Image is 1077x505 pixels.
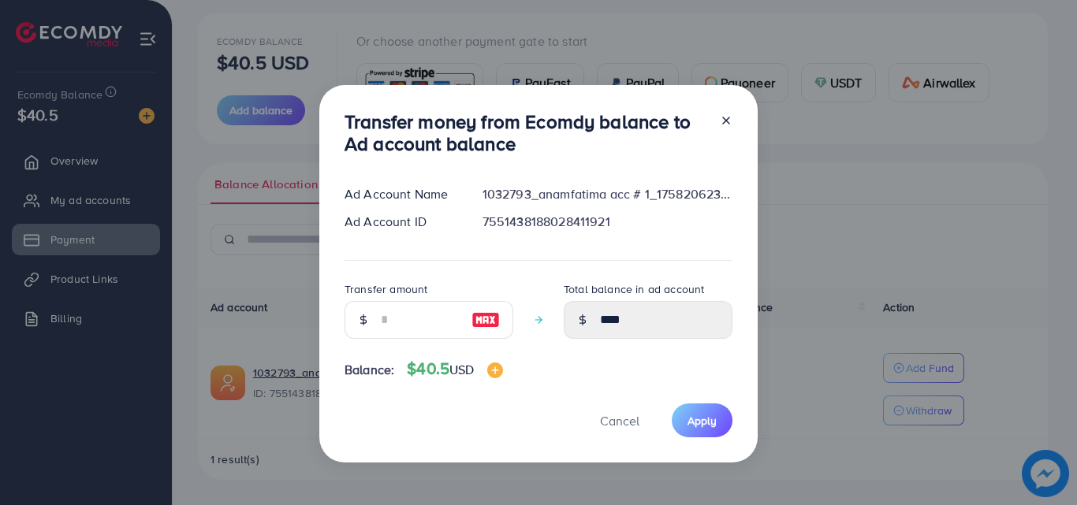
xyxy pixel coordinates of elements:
[449,361,474,378] span: USD
[332,213,470,231] div: Ad Account ID
[332,185,470,203] div: Ad Account Name
[471,310,500,329] img: image
[345,281,427,297] label: Transfer amount
[345,361,394,379] span: Balance:
[580,403,659,437] button: Cancel
[407,359,502,379] h4: $40.5
[470,213,745,231] div: 7551438188028411921
[470,185,745,203] div: 1032793_anamfatima acc # 1_1758206230258
[345,110,707,156] h3: Transfer money from Ecomdy balance to Ad account balance
[487,362,503,378] img: image
[672,403,732,437] button: Apply
[688,413,717,429] span: Apply
[600,412,639,429] span: Cancel
[564,281,704,297] label: Total balance in ad account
